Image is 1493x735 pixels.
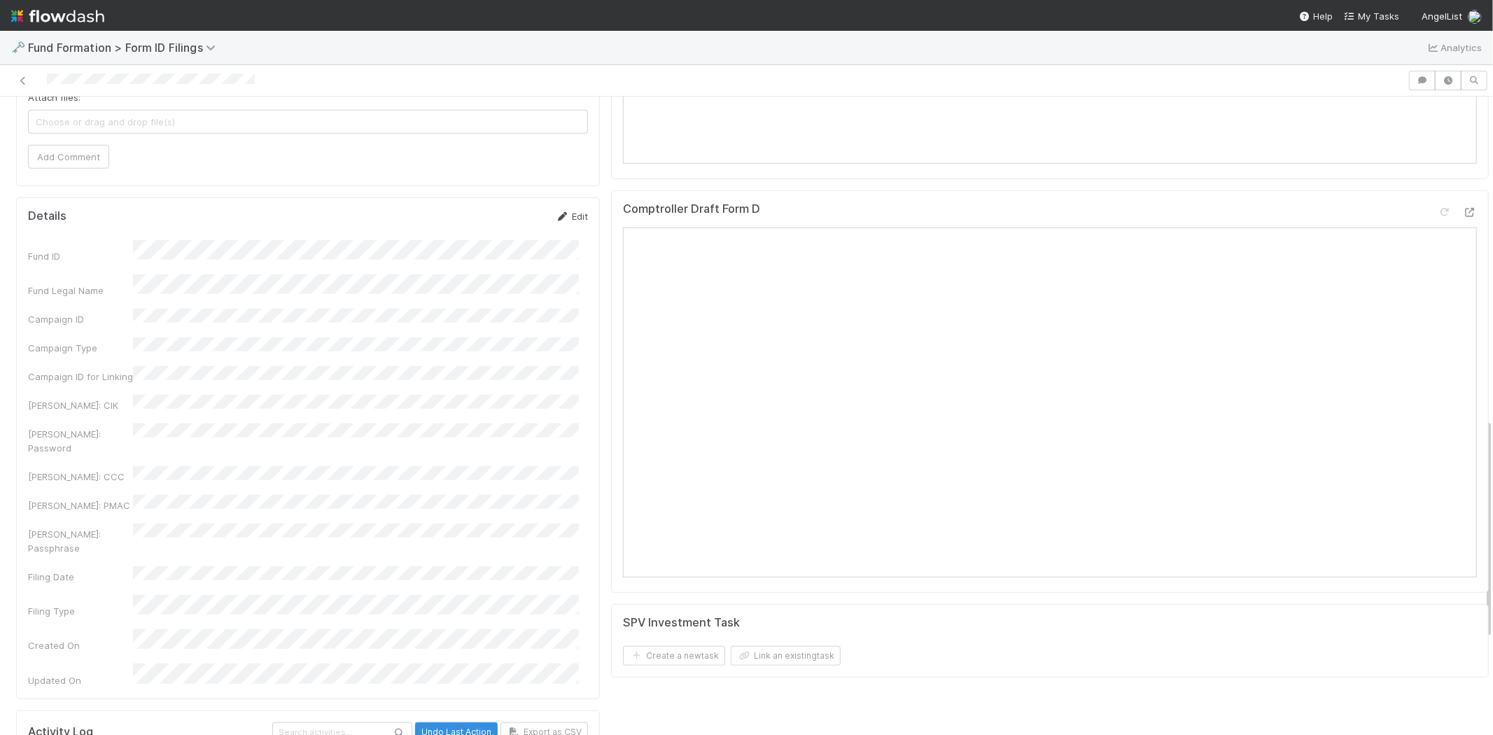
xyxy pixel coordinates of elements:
img: avatar_99e80e95-8f0d-4917-ae3c-b5dad577a2b5.png [1468,10,1482,24]
button: Link an existingtask [731,646,841,666]
span: 🗝️ [11,41,25,53]
div: [PERSON_NAME]: CCC [28,470,133,484]
a: Analytics [1427,39,1482,56]
div: Created On [28,638,133,652]
h5: Comptroller Draft Form D [623,202,760,216]
img: logo-inverted-e16ddd16eac7371096b0.svg [11,4,104,28]
h5: SPV Investment Task [623,616,740,630]
div: Updated On [28,673,133,687]
span: Choose or drag and drop file(s) [29,111,587,133]
div: Filing Type [28,604,133,618]
div: Campaign Type [28,341,133,355]
button: Add Comment [28,145,109,169]
div: Campaign ID for Linking [28,370,133,384]
div: [PERSON_NAME]: Passphrase [28,527,133,555]
div: Fund ID [28,249,133,263]
div: [PERSON_NAME]: Password [28,427,133,455]
span: My Tasks [1344,10,1399,22]
a: My Tasks [1344,9,1399,23]
div: [PERSON_NAME]: PMAC [28,498,133,512]
div: Filing Date [28,570,133,584]
div: [PERSON_NAME]: CIK [28,398,133,412]
span: AngelList [1422,10,1462,22]
h5: Details [28,209,66,223]
button: Create a newtask [623,646,725,666]
div: Help [1299,9,1333,23]
span: Fund Formation > Form ID Filings [28,41,223,55]
div: Fund Legal Name [28,283,133,297]
label: Attach files: [28,90,80,104]
div: Campaign ID [28,312,133,326]
a: Edit [555,211,588,222]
